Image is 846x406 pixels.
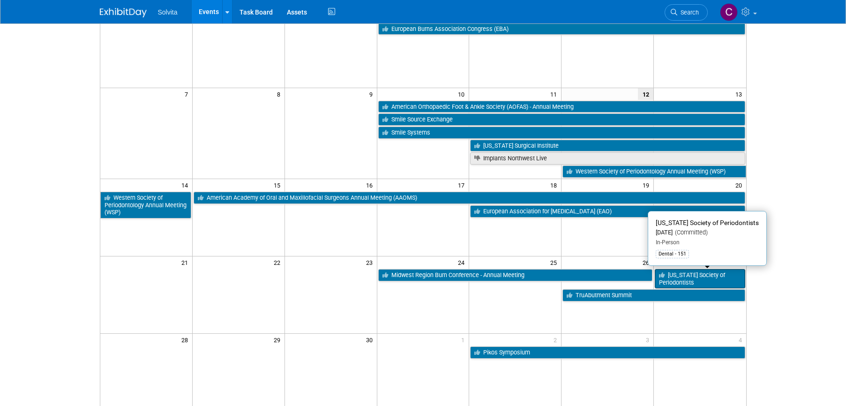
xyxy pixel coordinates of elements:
[273,256,284,268] span: 22
[562,165,746,178] a: Western Society of Periodontology Annual Meeting (WSP)
[549,256,561,268] span: 25
[470,152,745,165] a: Implants Northwest Live
[180,334,192,346] span: 28
[457,179,469,191] span: 17
[378,23,745,35] a: European Burns Association Congress (EBA)
[656,239,680,246] span: In-Person
[365,256,377,268] span: 23
[642,256,653,268] span: 26
[738,334,746,346] span: 4
[677,9,699,16] span: Search
[457,88,469,100] span: 10
[553,334,561,346] span: 2
[655,269,745,288] a: [US_STATE] Society of Periodontists
[734,179,746,191] span: 20
[180,256,192,268] span: 21
[470,346,745,359] a: Pikos Symposium
[549,179,561,191] span: 18
[365,334,377,346] span: 30
[378,101,745,113] a: American Orthopaedic Foot & Ankle Society (AOFAS) - Annual Meeting
[273,334,284,346] span: 29
[100,192,191,218] a: Western Society of Periodontology Annual Meeting (WSP)
[194,192,745,204] a: American Academy of Oral and Maxillofacial Surgeons Annual Meeting (AAOMS)
[645,334,653,346] span: 3
[656,219,759,226] span: [US_STATE] Society of Periodontists
[460,334,469,346] span: 1
[656,250,689,258] div: Dental - 151
[549,88,561,100] span: 11
[378,113,745,126] a: Smile Source Exchange
[734,88,746,100] span: 13
[368,88,377,100] span: 9
[273,179,284,191] span: 15
[470,140,745,152] a: [US_STATE] Surgical Institute
[378,269,653,281] a: Midwest Region Burn Conference - Annual Meeting
[158,8,178,16] span: Solvita
[638,88,653,100] span: 12
[378,127,745,139] a: Smile Systems
[180,179,192,191] span: 14
[562,289,745,301] a: TruAbutment Summit
[642,179,653,191] span: 19
[365,179,377,191] span: 16
[457,256,469,268] span: 24
[276,88,284,100] span: 8
[100,8,147,17] img: ExhibitDay
[665,4,708,21] a: Search
[720,3,738,21] img: Cindy Miller
[184,88,192,100] span: 7
[470,205,745,218] a: European Association for [MEDICAL_DATA] (EAO)
[673,229,708,236] span: (Committed)
[656,229,759,237] div: [DATE]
